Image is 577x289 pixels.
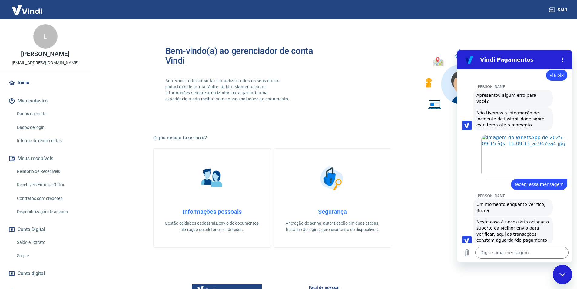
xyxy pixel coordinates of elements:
[15,250,83,262] a: Saque
[284,220,381,233] p: Alteração de senha, autenticação em duas etapas, histórico de logins, gerenciamento de dispositivos.
[153,135,512,141] h5: O que deseja fazer hoje?
[274,148,391,248] a: SegurançaSegurançaAlteração de senha, autenticação em duas etapas, histórico de logins, gerenciam...
[21,51,69,57] p: [PERSON_NAME]
[165,46,333,66] h2: Bem-vindo(a) ao gerenciador de conta Vindi
[7,94,83,108] button: Meu cadastro
[12,60,79,66] p: [EMAIL_ADDRESS][DOMAIN_NAME]
[15,165,83,178] a: Relatório de Recebíveis
[15,236,83,249] a: Saldo e Extrato
[153,148,271,248] a: Informações pessoaisInformações pessoaisGestão de dados cadastrais, envio de documentos, alteraçã...
[33,24,58,49] div: L
[7,152,83,165] button: Meus recebíveis
[7,223,83,236] button: Conta Digital
[284,208,381,215] h4: Segurança
[197,163,227,193] img: Informações pessoais
[420,46,500,113] img: Imagem de um avatar masculino com diversos icones exemplificando as funcionalidades do gerenciado...
[15,179,83,191] a: Recebíveis Futuros Online
[15,206,83,218] a: Disponibilização de agenda
[18,269,45,278] span: Conta digital
[163,208,261,215] h4: Informações pessoais
[165,78,291,102] p: Aqui você pode consultar e atualizar todos os seus dados cadastrais de forma fácil e rápida. Mant...
[15,108,83,120] a: Dados da conta
[317,163,347,193] img: Segurança
[15,192,83,205] a: Contratos com credores
[15,121,83,134] a: Dados de login
[553,265,572,284] iframe: Botão para abrir a janela de mensagens, conversa em andamento
[163,220,261,233] p: Gestão de dados cadastrais, envio de documentos, alteração de telefone e endereços.
[548,4,570,15] button: Sair
[7,0,47,19] img: Vindi
[7,76,83,89] a: Início
[7,267,83,280] a: Conta digital
[457,50,572,262] iframe: Janela de mensagens
[15,135,83,147] a: Informe de rendimentos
